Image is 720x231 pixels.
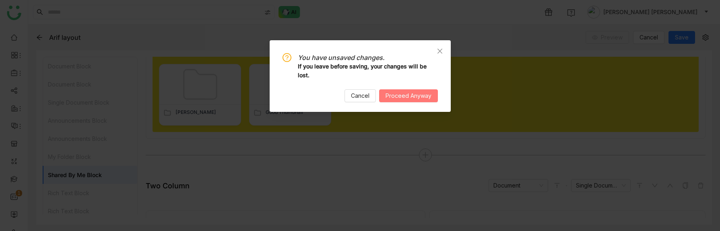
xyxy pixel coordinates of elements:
b: If you leave before saving, your changes will be lost. [298,63,427,78]
button: Close [429,40,451,62]
button: Cancel [345,89,376,102]
span: Cancel [351,91,369,100]
i: You have unsaved changes. [298,54,384,62]
button: Proceed Anyway [379,89,438,102]
span: Proceed Anyway [386,91,431,100]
